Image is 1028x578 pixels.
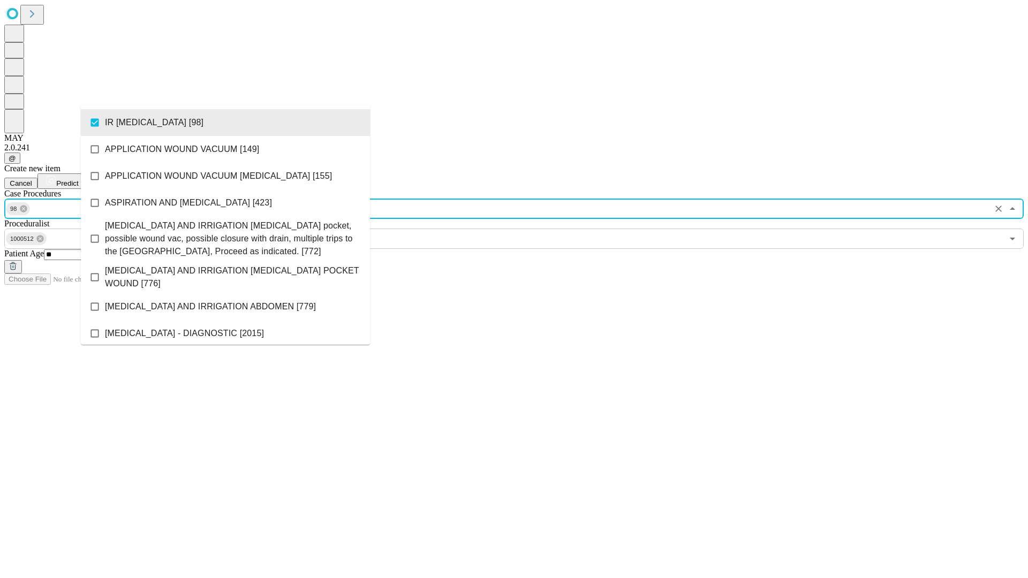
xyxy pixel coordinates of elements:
[4,178,37,189] button: Cancel
[37,173,87,189] button: Predict
[105,219,361,258] span: [MEDICAL_DATA] AND IRRIGATION [MEDICAL_DATA] pocket, possible wound vac, possible closure with dr...
[4,133,1024,143] div: MAY
[6,203,21,215] span: 98
[4,249,44,258] span: Patient Age
[105,116,203,129] span: IR [MEDICAL_DATA] [98]
[105,264,361,290] span: [MEDICAL_DATA] AND IRRIGATION [MEDICAL_DATA] POCKET WOUND [776]
[6,202,30,215] div: 98
[4,143,1024,153] div: 2.0.241
[6,233,38,245] span: 1000512
[4,153,20,164] button: @
[1005,231,1020,246] button: Open
[105,143,259,156] span: APPLICATION WOUND VACUUM [149]
[105,170,332,182] span: APPLICATION WOUND VACUUM [MEDICAL_DATA] [155]
[991,201,1006,216] button: Clear
[105,300,316,313] span: [MEDICAL_DATA] AND IRRIGATION ABDOMEN [779]
[9,154,16,162] span: @
[105,196,272,209] span: ASPIRATION AND [MEDICAL_DATA] [423]
[10,179,32,187] span: Cancel
[4,164,61,173] span: Create new item
[56,179,78,187] span: Predict
[1005,201,1020,216] button: Close
[105,327,264,340] span: [MEDICAL_DATA] - DIAGNOSTIC [2015]
[4,219,49,228] span: Proceduralist
[4,189,61,198] span: Scheduled Procedure
[6,232,47,245] div: 1000512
